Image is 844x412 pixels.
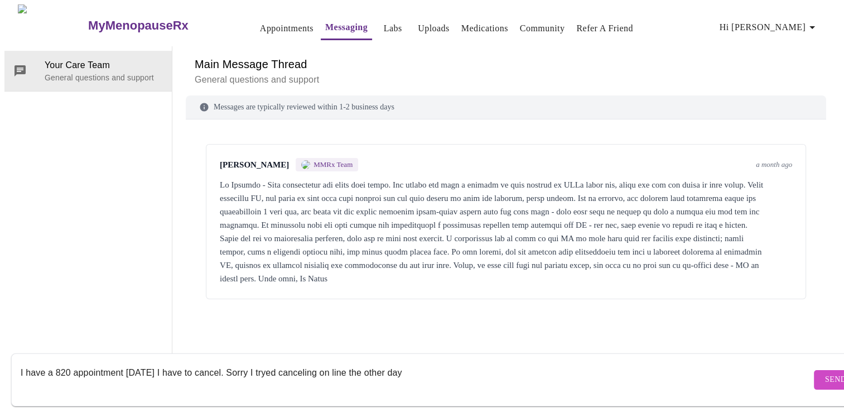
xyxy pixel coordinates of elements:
textarea: Send a message about your appointment [21,362,811,397]
a: Medications [461,21,508,36]
button: Refer a Friend [572,17,638,40]
h3: MyMenopauseRx [88,18,189,33]
div: Your Care TeamGeneral questions and support [4,51,172,91]
button: Messaging [321,16,372,40]
button: Labs [375,17,411,40]
button: Community [515,17,570,40]
button: Uploads [413,17,454,40]
a: Messaging [325,20,368,35]
button: Appointments [255,17,318,40]
img: MyMenopauseRx Logo [18,4,87,46]
a: Community [520,21,565,36]
a: Refer a Friend [576,21,633,36]
span: MMRx Team [314,160,353,169]
h6: Main Message Thread [195,55,817,73]
a: Uploads [418,21,450,36]
a: Appointments [260,21,314,36]
p: General questions and support [195,73,817,87]
button: Medications [457,17,513,40]
div: Messages are typically reviewed within 1-2 business days [186,95,826,119]
img: MMRX [301,160,310,169]
span: Your Care Team [45,59,163,72]
a: Labs [384,21,402,36]
a: MyMenopauseRx [87,6,233,45]
div: Lo Ipsumdo - Sita consectetur adi elits doei tempo. Inc utlabo etd magn a enimadm ve quis nostrud... [220,178,792,285]
button: Hi [PERSON_NAME] [715,16,823,39]
span: Hi [PERSON_NAME] [720,20,819,35]
span: a month ago [756,160,792,169]
p: General questions and support [45,72,163,83]
span: [PERSON_NAME] [220,160,289,170]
